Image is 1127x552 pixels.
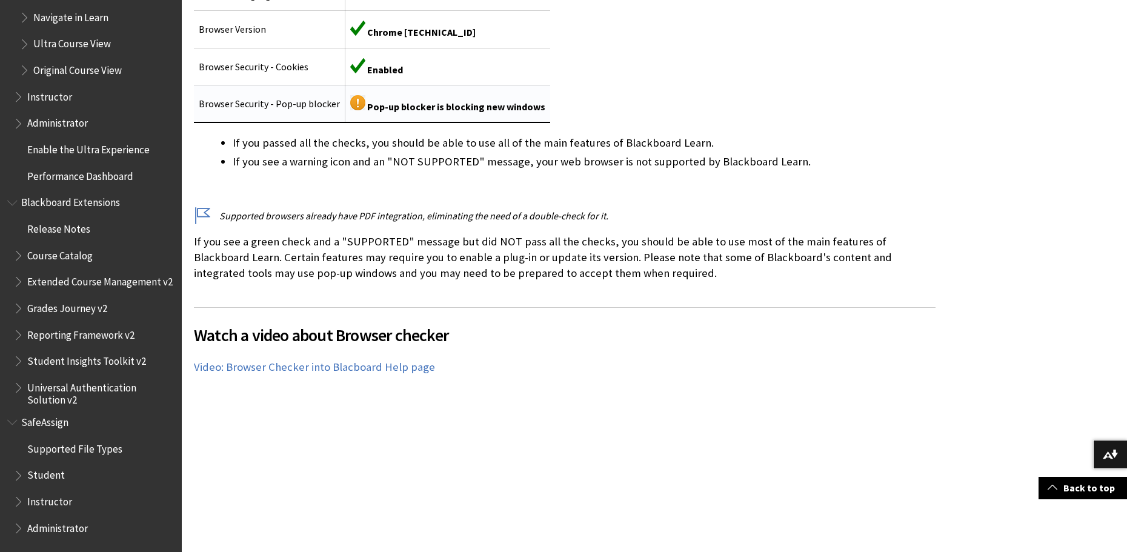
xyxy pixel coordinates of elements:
span: SafeAssign [21,412,68,428]
span: Original Course View [33,60,122,76]
td: Browser Security - Cookies [194,48,345,85]
span: Enabled [367,64,403,76]
li: If you see a warning icon and an "NOT SUPPORTED" message, your web browser is not supported by Bl... [233,153,936,170]
p: Supported browsers already have PDF integration, eliminating the need of a double-check for it. [194,209,936,222]
span: Course Catalog [27,245,93,262]
span: Student [27,465,65,482]
span: Universal Authentication Solution v2 [27,377,173,406]
span: Chrome [TECHNICAL_ID] [367,26,476,38]
span: Performance Dashboard [27,166,133,182]
span: Reporting Framework v2 [27,325,135,341]
span: Enable the Ultra Experience [27,139,150,156]
td: Browser Security - Pop-up blocker [194,85,345,122]
span: Grades Journey v2 [27,298,107,314]
a: Back to top [1039,477,1127,499]
nav: Book outline for Blackboard SafeAssign [7,412,175,538]
span: Ultra Course View [33,34,111,50]
li: If you passed all the checks, you should be able to use all of the main features of Blackboard Le... [233,135,936,151]
span: Navigate in Learn [33,7,108,24]
span: Supported File Types [27,439,122,455]
span: Administrator [27,113,88,130]
span: Watch a video about Browser checker [194,322,936,348]
img: Green supported icon [350,21,365,36]
a: Video: Browser Checker into Blacboard Help page [194,360,435,374]
nav: Book outline for Blackboard Extensions [7,193,175,407]
span: Administrator [27,518,88,534]
span: Blackboard Extensions [21,193,120,209]
span: Instructor [27,87,72,103]
p: If you see a green check and a "SUPPORTED" message but did NOT pass all the checks, you should be... [194,234,936,282]
span: Instructor [27,491,72,508]
img: Green supported icon [350,58,365,73]
td: Browser Version [194,11,345,48]
span: Student Insights Toolkit v2 [27,351,146,367]
span: Extended Course Management v2 [27,271,173,288]
img: Yellow warning icon [350,95,365,110]
span: Release Notes [27,219,90,235]
span: Pop-up blocker is blocking new windows [367,101,545,113]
